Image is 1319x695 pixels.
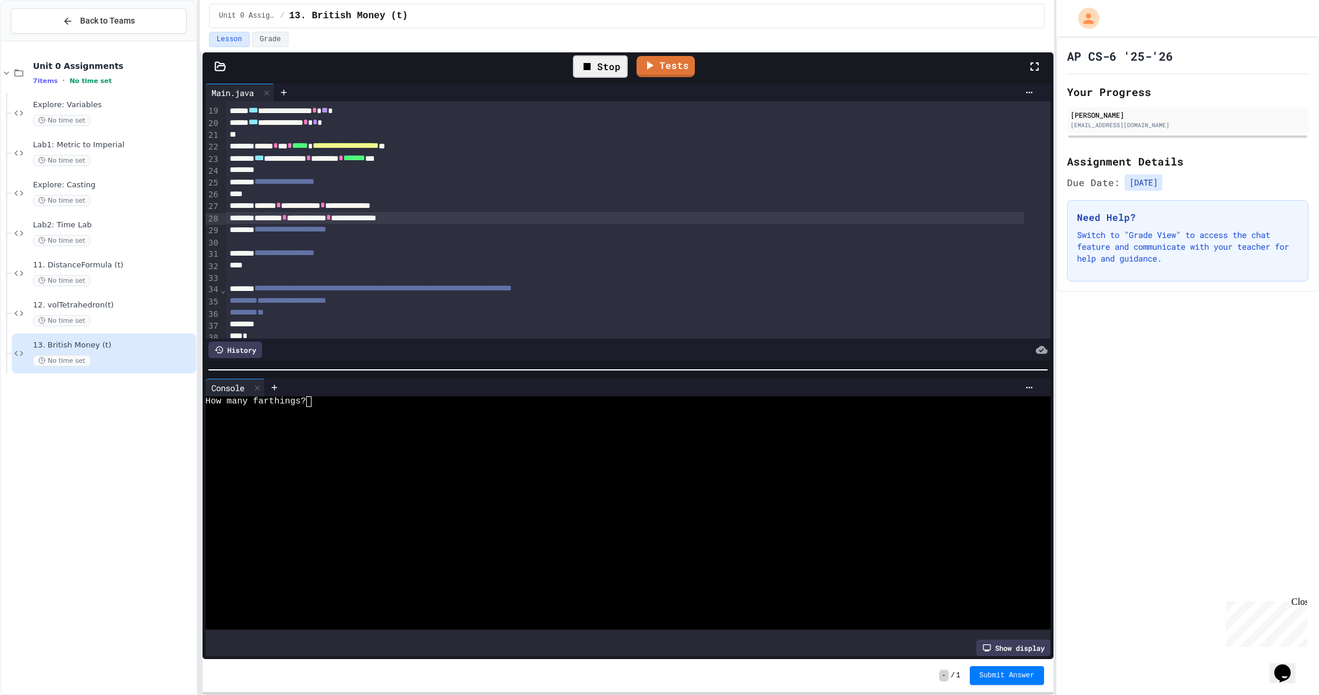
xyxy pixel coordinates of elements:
div: 19 [206,105,220,118]
div: 24 [206,166,220,177]
span: No time set [33,115,91,126]
div: Main.java [206,87,260,99]
span: 11. DistanceFormula (t) [33,260,194,270]
div: Stop [573,55,628,78]
span: Submit Answer [979,671,1035,680]
span: Explore: Casting [33,180,194,190]
div: 37 [206,320,220,332]
button: Back to Teams [11,8,187,34]
span: Unit 0 Assignments [219,11,276,21]
span: • [62,76,65,85]
span: Back to Teams [80,15,135,27]
div: 31 [206,249,220,261]
a: Tests [637,56,695,77]
div: 26 [206,189,220,201]
span: / [951,671,955,680]
span: - [939,670,948,681]
span: No time set [33,235,91,246]
div: [EMAIL_ADDRESS][DOMAIN_NAME] [1071,121,1305,130]
button: Lesson [209,32,250,47]
span: [DATE] [1125,174,1162,191]
p: Switch to "Grade View" to access the chat feature and communicate with your teacher for help and ... [1077,229,1298,264]
span: No time set [33,275,91,286]
h3: Need Help? [1077,210,1298,224]
h2: Your Progress [1067,84,1308,100]
div: Chat with us now!Close [5,5,81,75]
div: [PERSON_NAME] [1071,110,1305,120]
div: Main.java [206,84,274,101]
div: History [208,342,262,358]
div: 34 [206,284,220,296]
div: 21 [206,130,220,141]
iframe: chat widget [1270,648,1307,683]
div: Console [206,382,250,394]
div: Console [206,379,265,396]
span: 1 [956,671,960,680]
div: 29 [206,225,220,237]
div: 27 [206,201,220,213]
div: 25 [206,177,220,190]
button: Grade [252,32,289,47]
h2: Assignment Details [1067,153,1308,170]
button: Submit Answer [970,666,1044,685]
div: 22 [206,141,220,154]
div: 36 [206,309,220,321]
span: Unit 0 Assignments [33,61,194,71]
span: Lab1: Metric to Imperial [33,140,194,150]
span: 13. British Money (t) [33,340,194,350]
span: Due Date: [1067,176,1120,190]
div: 20 [206,118,220,130]
span: No time set [33,195,91,206]
span: No time set [33,155,91,166]
div: 30 [206,237,220,249]
span: Explore: Variables [33,100,194,110]
div: 35 [206,296,220,309]
div: 23 [206,154,220,166]
h1: AP CS-6 '25-'26 [1067,48,1173,64]
span: No time set [33,355,91,366]
iframe: chat widget [1221,597,1307,647]
span: 12. volTetrahedron(t) [33,300,194,310]
span: No time set [69,77,112,85]
div: My Account [1066,5,1102,32]
span: 7 items [33,77,58,85]
div: 38 [206,332,220,344]
span: How many farthings? [206,396,306,407]
span: Fold line [220,285,226,294]
span: Lab2: Time Lab [33,220,194,230]
div: 32 [206,261,220,273]
div: 33 [206,273,220,284]
span: 13. British Money (t) [289,9,408,23]
div: Show display [976,640,1050,656]
div: 28 [206,213,220,226]
span: No time set [33,315,91,326]
span: / [280,11,284,21]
